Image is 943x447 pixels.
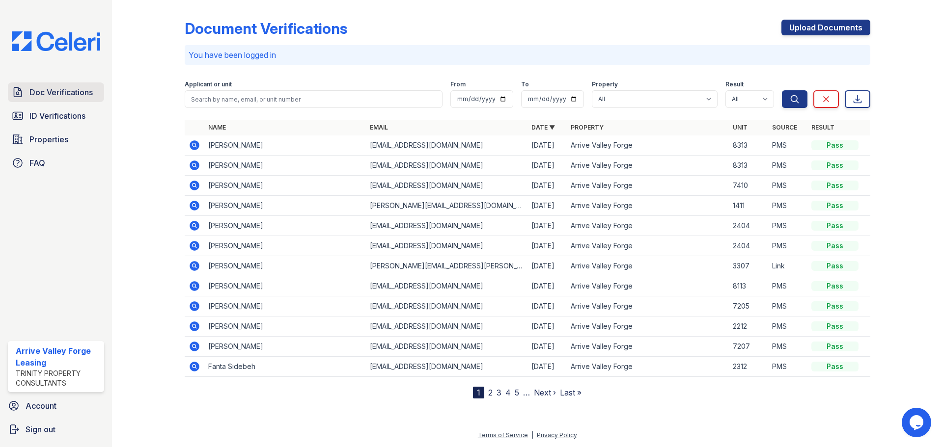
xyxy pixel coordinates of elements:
[16,368,100,388] div: Trinity Property Consultants
[811,160,859,170] div: Pass
[768,216,807,236] td: PMS
[567,236,728,256] td: Arrive Valley Forge
[768,357,807,377] td: PMS
[567,196,728,216] td: Arrive Valley Forge
[729,357,768,377] td: 2312
[531,431,533,439] div: |
[567,296,728,316] td: Arrive Valley Forge
[366,316,527,337] td: [EMAIL_ADDRESS][DOMAIN_NAME]
[531,124,555,131] a: Date ▼
[811,342,859,351] div: Pass
[370,124,388,131] a: Email
[527,357,567,377] td: [DATE]
[811,124,834,131] a: Result
[4,31,108,51] img: CE_Logo_Blue-a8612792a0a2168367f1c8372b55b34899dd931a85d93a1a3d3e32e68fde9ad4.png
[768,156,807,176] td: PMS
[567,156,728,176] td: Arrive Valley Forge
[204,135,366,156] td: [PERSON_NAME]
[729,196,768,216] td: 1411
[729,216,768,236] td: 2404
[729,256,768,276] td: 3307
[366,135,527,156] td: [EMAIL_ADDRESS][DOMAIN_NAME]
[729,156,768,176] td: 8313
[527,256,567,276] td: [DATE]
[521,80,529,88] label: To
[567,276,728,296] td: Arrive Valley Forge
[729,296,768,316] td: 7205
[29,157,45,169] span: FAQ
[527,276,567,296] td: [DATE]
[185,80,232,88] label: Applicant or unit
[366,276,527,296] td: [EMAIL_ADDRESS][DOMAIN_NAME]
[733,124,748,131] a: Unit
[560,388,582,397] a: Last »
[567,256,728,276] td: Arrive Valley Forge
[811,261,859,271] div: Pass
[527,156,567,176] td: [DATE]
[366,196,527,216] td: [PERSON_NAME][EMAIL_ADDRESS][DOMAIN_NAME]
[204,337,366,357] td: [PERSON_NAME]
[29,110,85,122] span: ID Verifications
[8,82,104,102] a: Doc Verifications
[567,176,728,196] td: Arrive Valley Forge
[729,236,768,256] td: 2404
[527,216,567,236] td: [DATE]
[527,296,567,316] td: [DATE]
[208,124,226,131] a: Name
[8,130,104,149] a: Properties
[537,431,577,439] a: Privacy Policy
[26,400,56,412] span: Account
[729,176,768,196] td: 7410
[768,296,807,316] td: PMS
[811,281,859,291] div: Pass
[204,216,366,236] td: [PERSON_NAME]
[204,236,366,256] td: [PERSON_NAME]
[204,316,366,337] td: [PERSON_NAME]
[8,106,104,126] a: ID Verifications
[768,236,807,256] td: PMS
[366,236,527,256] td: [EMAIL_ADDRESS][DOMAIN_NAME]
[811,140,859,150] div: Pass
[567,216,728,236] td: Arrive Valley Forge
[781,20,870,35] a: Upload Documents
[8,153,104,173] a: FAQ
[366,256,527,276] td: [PERSON_NAME][EMAIL_ADDRESS][PERSON_NAME][DOMAIN_NAME]
[488,388,493,397] a: 2
[811,362,859,371] div: Pass
[527,135,567,156] td: [DATE]
[729,337,768,357] td: 7207
[185,90,443,108] input: Search by name, email, or unit number
[768,256,807,276] td: Link
[366,296,527,316] td: [EMAIL_ADDRESS][DOMAIN_NAME]
[204,276,366,296] td: [PERSON_NAME]
[527,196,567,216] td: [DATE]
[811,321,859,331] div: Pass
[189,49,866,61] p: You have been logged in
[497,388,501,397] a: 3
[567,316,728,337] td: Arrive Valley Forge
[4,420,108,439] a: Sign out
[811,181,859,190] div: Pass
[527,176,567,196] td: [DATE]
[366,156,527,176] td: [EMAIL_ADDRESS][DOMAIN_NAME]
[567,337,728,357] td: Arrive Valley Forge
[204,296,366,316] td: [PERSON_NAME]
[571,124,604,131] a: Property
[366,176,527,196] td: [EMAIL_ADDRESS][DOMAIN_NAME]
[768,135,807,156] td: PMS
[16,345,100,368] div: Arrive Valley Forge Leasing
[29,133,68,145] span: Properties
[725,80,744,88] label: Result
[729,276,768,296] td: 8113
[366,337,527,357] td: [EMAIL_ADDRESS][DOMAIN_NAME]
[527,236,567,256] td: [DATE]
[902,408,933,437] iframe: chat widget
[29,86,93,98] span: Doc Verifications
[185,20,347,37] div: Document Verifications
[473,387,484,398] div: 1
[204,196,366,216] td: [PERSON_NAME]
[26,423,55,435] span: Sign out
[567,357,728,377] td: Arrive Valley Forge
[478,431,528,439] a: Terms of Service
